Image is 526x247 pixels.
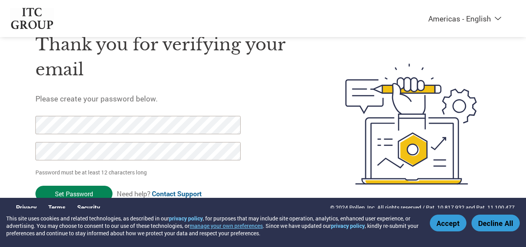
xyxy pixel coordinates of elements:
button: Decline All [471,215,520,231]
a: Privacy [16,203,37,211]
a: Security [77,203,100,211]
input: Set Password [35,186,113,202]
img: ITC Group [10,8,55,29]
p: © 2024 Pollen, Inc. All rights reserved / Pat. 10,817,932 and Pat. 11,100,477. [330,203,516,211]
button: manage your own preferences [190,222,263,229]
h5: Please create your password below. [35,94,309,103]
a: privacy policy [331,222,365,229]
p: Password must be at least 12 characters long [35,168,243,176]
a: privacy policy [169,215,203,222]
div: This site uses cookies and related technologies, as described in our , for purposes that may incl... [6,215,419,237]
a: Terms [48,203,65,211]
button: Accept [430,215,466,231]
h1: Thank you for verifying your email [35,32,309,82]
img: create-password [331,21,491,227]
a: Contact Support [152,189,202,198]
span: Need help? [117,189,202,198]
